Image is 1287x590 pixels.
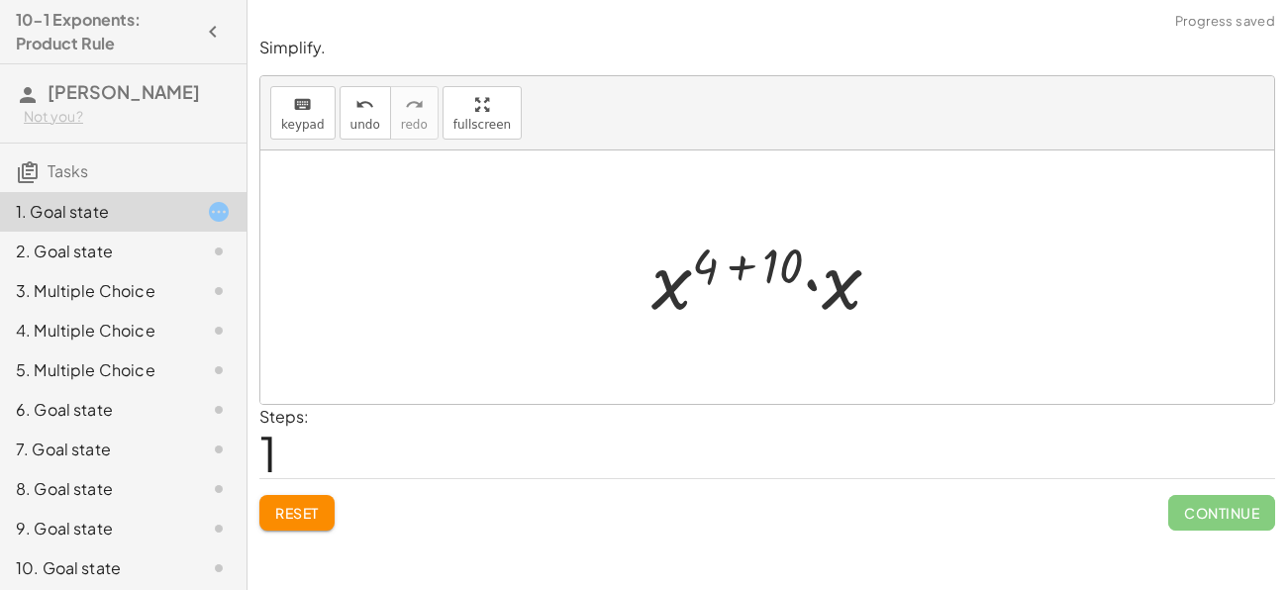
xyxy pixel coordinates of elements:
button: fullscreen [443,86,522,140]
button: redoredo [390,86,439,140]
i: Task not started. [207,438,231,461]
i: Task not started. [207,240,231,263]
div: 3. Multiple Choice [16,279,175,303]
i: Task not started. [207,358,231,382]
i: Task not started. [207,556,231,580]
span: Tasks [48,160,88,181]
div: 1. Goal state [16,200,175,224]
p: Simplify. [259,37,1275,59]
i: Task not started. [207,279,231,303]
span: [PERSON_NAME] [48,80,200,103]
div: 8. Goal state [16,477,175,501]
button: Reset [259,495,335,531]
span: Reset [275,504,319,522]
i: Task not started. [207,517,231,541]
div: 2. Goal state [16,240,175,263]
span: redo [401,118,428,132]
i: Task not started. [207,319,231,343]
i: Task not started. [207,477,231,501]
i: keyboard [293,93,312,117]
button: undoundo [340,86,391,140]
div: 5. Multiple Choice [16,358,175,382]
i: redo [405,93,424,117]
div: 7. Goal state [16,438,175,461]
button: keyboardkeypad [270,86,336,140]
div: Not you? [24,107,231,127]
div: 9. Goal state [16,517,175,541]
h4: 10-1 Exponents: Product Rule [16,8,195,55]
span: undo [350,118,380,132]
div: 10. Goal state [16,556,175,580]
i: Task not started. [207,398,231,422]
span: fullscreen [453,118,511,132]
i: Task started. [207,200,231,224]
span: 1 [259,423,277,483]
div: 4. Multiple Choice [16,319,175,343]
label: Steps: [259,406,309,427]
div: 6. Goal state [16,398,175,422]
i: undo [355,93,374,117]
span: Progress saved [1175,12,1275,32]
span: keypad [281,118,325,132]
